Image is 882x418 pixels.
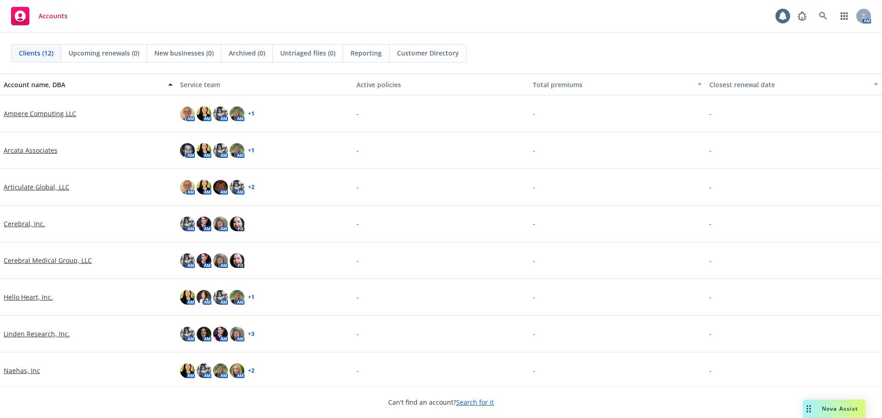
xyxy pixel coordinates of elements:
[814,7,832,25] a: Search
[356,145,359,155] span: -
[356,256,359,265] span: -
[4,219,45,229] a: Cerebral, Inc.
[230,143,244,158] img: photo
[709,182,712,192] span: -
[248,111,254,117] a: + 1
[213,106,228,121] img: photo
[4,109,76,118] a: Ampere Computing LLC
[533,145,535,155] span: -
[176,73,353,95] button: Service team
[356,182,359,192] span: -
[213,363,228,378] img: photo
[353,73,529,95] button: Active policies
[793,7,811,25] a: Report a Bug
[709,145,712,155] span: -
[356,219,359,229] span: -
[709,329,712,339] span: -
[4,145,57,155] a: Arcata Associates
[213,253,228,268] img: photo
[456,398,494,407] a: Search for it
[248,368,254,373] a: + 2
[213,217,228,231] img: photo
[197,106,211,121] img: photo
[356,80,526,89] div: Active policies
[197,327,211,341] img: photo
[4,80,163,89] div: Account name, DBA
[180,106,195,121] img: photo
[248,331,254,337] a: + 3
[154,48,214,58] span: New businesses (0)
[356,366,359,375] span: -
[4,366,40,375] a: Naehas, Inc
[4,182,69,192] a: Articulate Global, LLC
[197,143,211,158] img: photo
[397,48,459,58] span: Customer Directory
[230,106,244,121] img: photo
[213,143,228,158] img: photo
[197,180,211,195] img: photo
[213,290,228,305] img: photo
[230,217,244,231] img: photo
[351,48,382,58] span: Reporting
[180,80,349,89] div: Service team
[706,73,882,95] button: Closest renewal date
[533,292,535,302] span: -
[248,295,254,300] a: + 1
[213,327,228,341] img: photo
[180,253,195,268] img: photo
[709,80,868,89] div: Closest renewal date
[709,256,712,265] span: -
[709,366,712,375] span: -
[356,329,359,339] span: -
[533,366,535,375] span: -
[533,329,535,339] span: -
[835,7,854,25] a: Switch app
[4,292,53,302] a: Hello Heart, Inc.
[197,217,211,231] img: photo
[39,12,68,20] span: Accounts
[533,182,535,192] span: -
[180,180,195,195] img: photo
[248,184,254,190] a: + 2
[529,73,706,95] button: Total premiums
[356,292,359,302] span: -
[533,219,535,229] span: -
[180,143,195,158] img: photo
[4,256,92,265] a: Cerebral Medical Group, LLC
[68,48,139,58] span: Upcoming renewals (0)
[230,327,244,341] img: photo
[822,405,858,412] span: Nova Assist
[213,180,228,195] img: photo
[533,256,535,265] span: -
[280,48,335,58] span: Untriaged files (0)
[180,290,195,305] img: photo
[4,329,70,339] a: Linden Research, Inc.
[19,48,53,58] span: Clients (12)
[197,290,211,305] img: photo
[356,109,359,118] span: -
[180,327,195,341] img: photo
[230,363,244,378] img: photo
[230,180,244,195] img: photo
[709,219,712,229] span: -
[197,363,211,378] img: photo
[229,48,265,58] span: Archived (0)
[7,3,71,29] a: Accounts
[709,292,712,302] span: -
[803,400,814,418] div: Drag to move
[388,397,494,407] span: Can't find an account?
[533,80,692,89] div: Total premiums
[533,109,535,118] span: -
[803,400,865,418] button: Nova Assist
[180,217,195,231] img: photo
[248,148,254,153] a: + 1
[180,363,195,378] img: photo
[197,253,211,268] img: photo
[230,290,244,305] img: photo
[230,253,244,268] img: photo
[709,109,712,118] span: -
